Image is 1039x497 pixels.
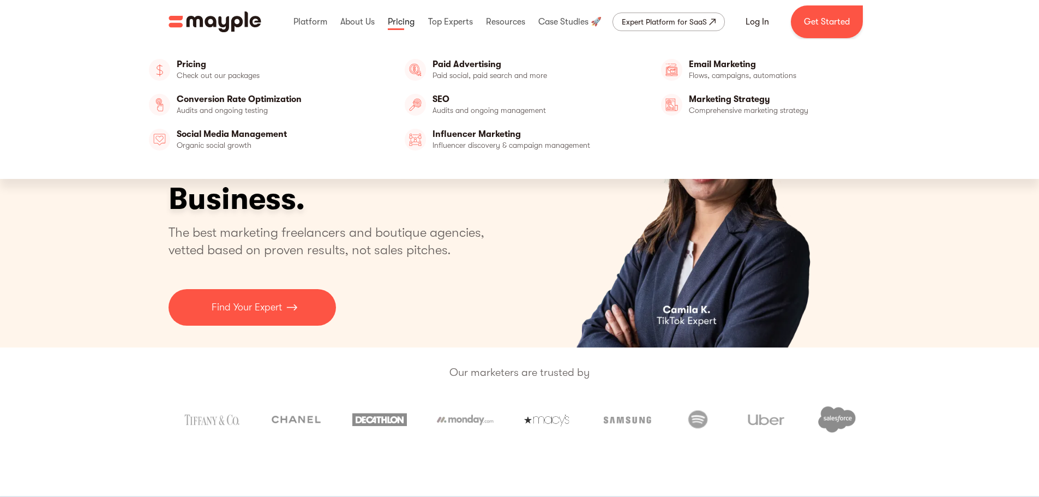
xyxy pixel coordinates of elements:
p: Find Your Expert [212,300,282,315]
a: Get Started [791,5,863,38]
div: carousel [530,44,871,348]
div: Pricing [385,4,417,39]
a: Log In [732,9,782,35]
div: Resources [483,4,528,39]
a: Expert Platform for SaaS [612,13,725,31]
div: Expert Platform for SaaS [622,15,707,28]
img: Mayple logo [169,11,261,32]
div: Platform [291,4,330,39]
div: 2 of 4 [530,44,871,348]
div: About Us [338,4,377,39]
a: Find Your Expert [169,289,336,326]
a: home [169,11,261,32]
p: The best marketing freelancers and boutique agencies, vetted based on proven results, not sales p... [169,224,497,259]
div: Top Experts [425,4,476,39]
